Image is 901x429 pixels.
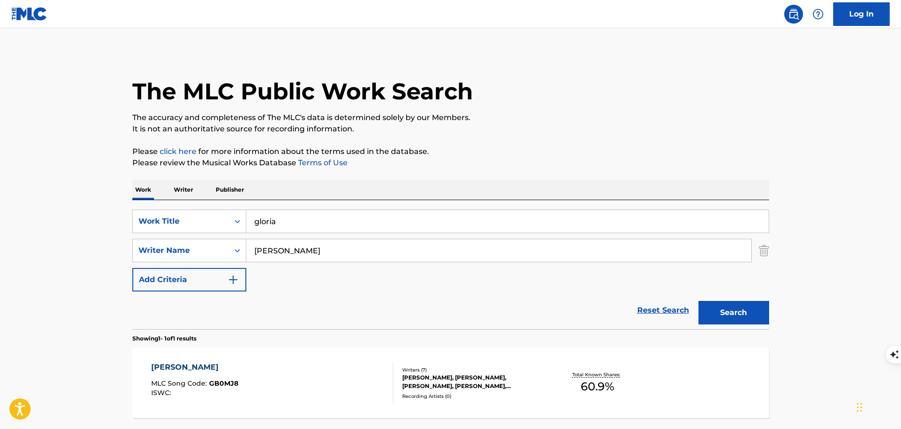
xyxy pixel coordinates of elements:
a: Public Search [784,5,803,24]
img: search [788,8,799,20]
p: Please for more information about the terms used in the database. [132,146,769,157]
h1: The MLC Public Work Search [132,77,473,105]
div: Recording Artists ( 0 ) [402,393,544,400]
span: ISWC : [151,389,173,397]
div: Help [809,5,828,24]
p: It is not an authoritative source for recording information. [132,123,769,135]
div: Drag [857,393,862,421]
div: Work Title [138,216,223,227]
form: Search Form [132,210,769,329]
span: GB0MJ8 [209,379,238,388]
a: Terms of Use [296,158,348,167]
p: Total Known Shares: [572,371,623,378]
button: Search [698,301,769,324]
div: Writers ( 7 ) [402,366,544,373]
button: Add Criteria [132,268,246,291]
span: 60.9 % [581,378,614,395]
p: Please review the Musical Works Database [132,157,769,169]
p: Writer [171,180,196,200]
a: Reset Search [633,300,694,321]
img: Delete Criterion [759,239,769,262]
p: Publisher [213,180,247,200]
a: [PERSON_NAME]MLC Song Code:GB0MJ8ISWC:Writers (7)[PERSON_NAME], [PERSON_NAME], [PERSON_NAME], [PE... [132,348,769,418]
img: MLC Logo [11,7,48,21]
a: click here [160,147,196,156]
img: help [812,8,824,20]
div: [PERSON_NAME], [PERSON_NAME], [PERSON_NAME], [PERSON_NAME], [PERSON_NAME] "SZA" [PERSON_NAME], [P... [402,373,544,390]
iframe: Chat Widget [854,384,901,429]
a: Log In [833,2,890,26]
div: [PERSON_NAME] [151,362,238,373]
span: MLC Song Code : [151,379,209,388]
p: The accuracy and completeness of The MLC's data is determined solely by our Members. [132,112,769,123]
img: 9d2ae6d4665cec9f34b9.svg [227,274,239,285]
div: Writer Name [138,245,223,256]
p: Work [132,180,154,200]
p: Showing 1 - 1 of 1 results [132,334,196,343]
